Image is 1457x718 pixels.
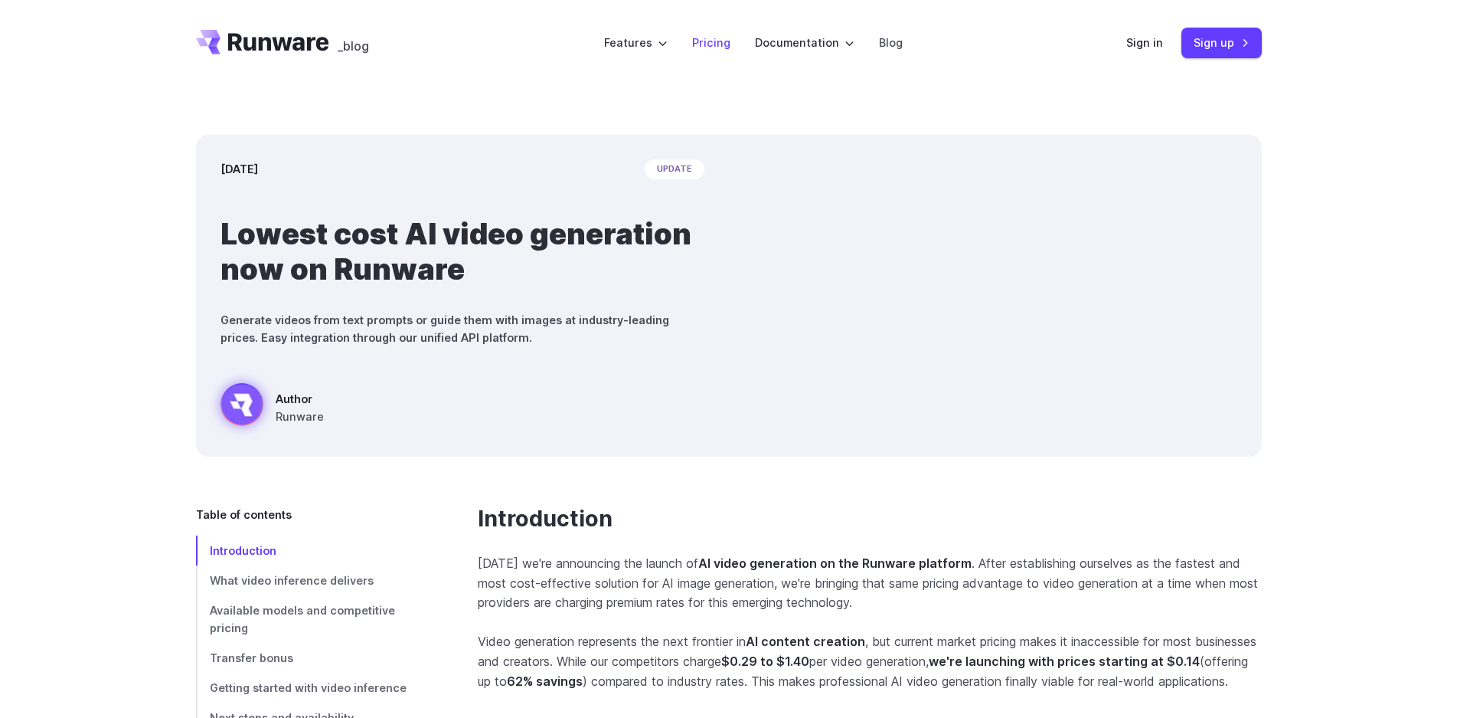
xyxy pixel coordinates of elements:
a: Blog [879,34,903,51]
a: Transfer bonus [196,643,429,673]
p: Video generation represents the next frontier in , but current market pricing makes it inaccessib... [478,632,1262,691]
a: Sign in [1126,34,1163,51]
strong: we're launching with prices starting at $0.14 [929,654,1200,669]
span: Transfer bonus [210,651,293,664]
span: Available models and competitive pricing [210,604,395,634]
label: Documentation [755,34,854,51]
span: Author [276,390,324,408]
span: _blog [338,40,369,52]
p: [DATE] we're announcing the launch of . After establishing ourselves as the fastest and most cost... [478,554,1262,613]
a: Sign up [1181,28,1262,57]
span: Introduction [210,544,276,557]
strong: 62% savings [507,674,583,689]
strong: AI video generation on the Runware platform [698,556,972,571]
h1: Lowest cost AI video generation now on Runware [221,216,704,287]
a: Introduction [196,536,429,566]
span: What video inference delivers [210,574,374,587]
label: Features [604,34,668,51]
a: Go to / [196,30,329,54]
time: [DATE] [221,160,258,178]
span: Getting started with video inference [210,681,407,694]
span: Table of contents [196,506,292,523]
strong: AI content creation [746,634,865,649]
strong: $0.29 to $1.40 [721,654,809,669]
p: Generate videos from text prompts or guide them with images at industry-leading prices. Easy inte... [221,311,704,346]
a: Pricing [692,34,730,51]
a: Neon-lit movie clapperboard with the word 'RUNWARE' in a futuristic server room Author Runware [221,383,324,432]
span: Runware [276,408,324,425]
span: update [645,159,704,179]
img: Neon-lit movie clapperboard with the word 'RUNWARE' in a futuristic server room [729,135,1262,457]
a: What video inference delivers [196,566,429,595]
a: Introduction [478,506,613,533]
a: Available models and competitive pricing [196,595,429,643]
a: _blog [338,30,369,54]
a: Getting started with video inference [196,673,429,703]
